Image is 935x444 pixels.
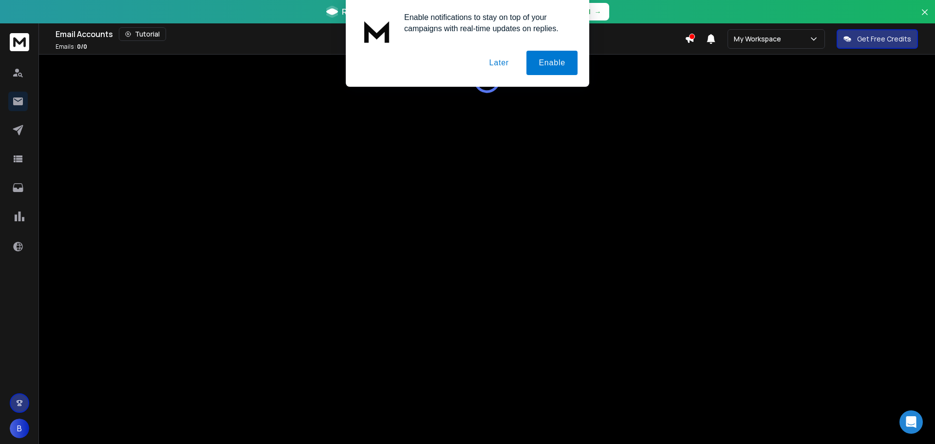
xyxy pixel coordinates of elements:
[357,12,396,51] img: notification icon
[526,51,578,75] button: Enable
[477,51,521,75] button: Later
[10,419,29,438] button: B
[899,410,923,434] div: Open Intercom Messenger
[396,12,578,34] div: Enable notifications to stay on top of your campaigns with real-time updates on replies.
